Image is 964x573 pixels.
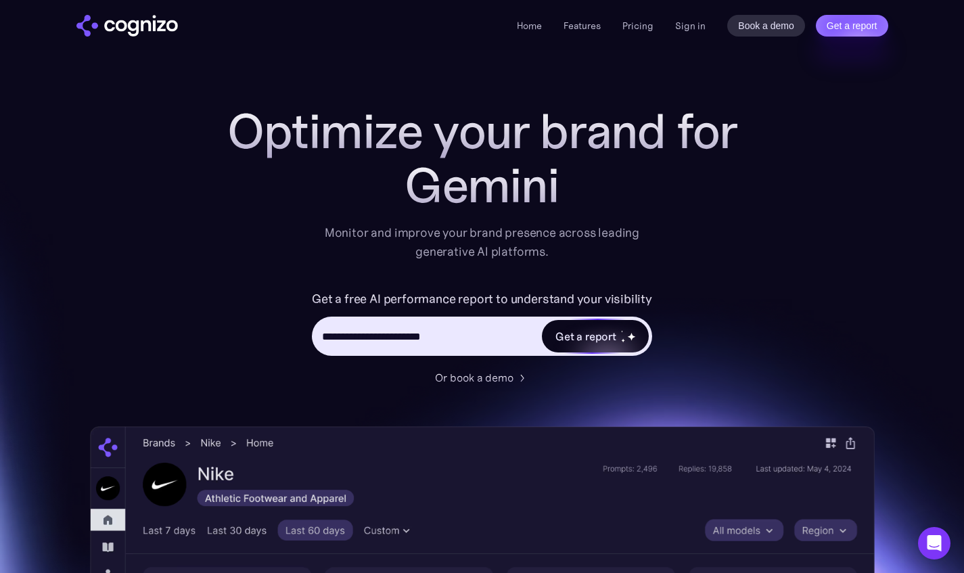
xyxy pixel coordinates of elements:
[312,288,652,310] label: Get a free AI performance report to understand your visibility
[517,20,542,32] a: Home
[627,332,636,341] img: star
[555,328,616,344] div: Get a report
[727,15,805,37] a: Book a demo
[76,15,178,37] a: home
[621,330,623,332] img: star
[816,15,888,37] a: Get a report
[212,158,753,212] div: Gemini
[316,223,649,261] div: Monitor and improve your brand presence across leading generative AI platforms.
[564,20,601,32] a: Features
[541,319,650,354] a: Get a reportstarstarstar
[622,20,653,32] a: Pricing
[76,15,178,37] img: cognizo logo
[435,369,530,386] a: Or book a demo
[621,338,626,343] img: star
[918,527,950,559] div: Open Intercom Messenger
[312,288,652,363] form: Hero URL Input Form
[212,104,753,158] h1: Optimize your brand for
[435,369,513,386] div: Or book a demo
[675,18,706,34] a: Sign in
